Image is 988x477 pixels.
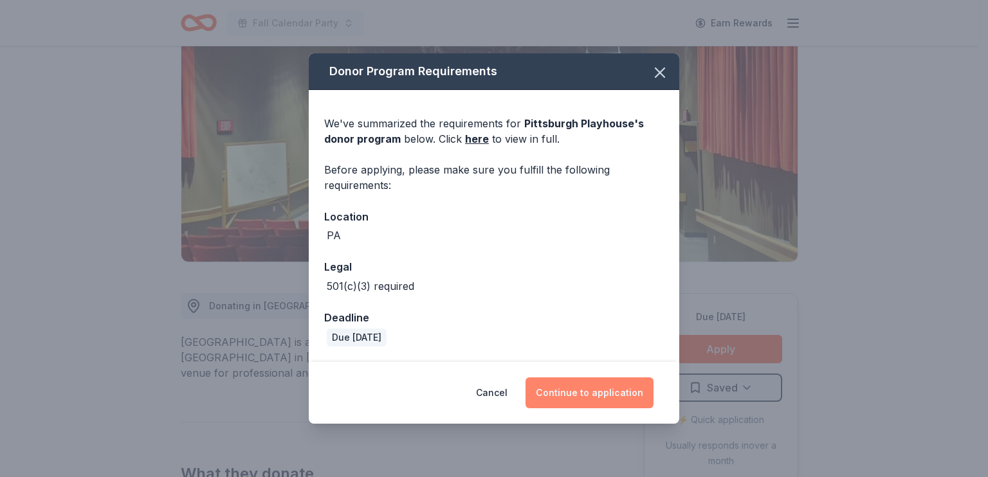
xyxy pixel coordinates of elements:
[465,131,489,147] a: here
[476,377,508,408] button: Cancel
[327,328,387,346] div: Due [DATE]
[324,162,664,193] div: Before applying, please make sure you fulfill the following requirements:
[327,228,341,243] div: PA
[324,208,664,225] div: Location
[324,309,664,326] div: Deadline
[309,53,679,90] div: Donor Program Requirements
[526,377,654,408] button: Continue to application
[327,278,414,294] div: 501(c)(3) required
[324,258,664,275] div: Legal
[324,116,664,147] div: We've summarized the requirements for below. Click to view in full.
